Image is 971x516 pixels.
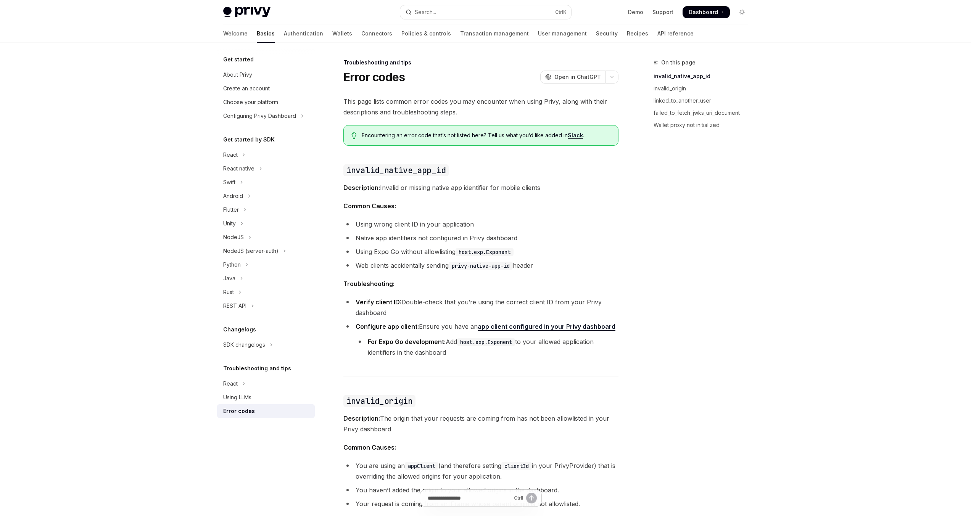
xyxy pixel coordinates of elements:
strong: Configure app client: [356,323,419,330]
a: User management [538,24,587,43]
li: Double-check that you’re using the correct client ID from your Privy dashboard [343,297,618,318]
li: You are using an (and therefore setting in your PrivyProvider) that is overriding the allowed ori... [343,460,618,482]
div: REST API [223,301,246,310]
button: Toggle NodeJS (server-auth) section [217,244,315,258]
span: On this page [661,58,696,67]
div: Troubleshooting and tips [343,59,618,66]
strong: Description: [343,184,380,191]
div: Java [223,274,235,283]
button: Toggle Rust section [217,285,315,299]
div: Using LLMs [223,393,251,402]
li: Native app identifiers not configured in Privy dashboard [343,233,618,243]
span: Ctrl K [555,9,567,15]
code: invalid_origin [343,395,416,407]
div: Swift [223,178,235,187]
input: Ask a question... [428,490,511,506]
a: API reference [657,24,694,43]
div: Unity [223,219,236,228]
span: Open in ChatGPT [554,73,601,81]
span: The origin that your requests are coming from has not been allowlisted in your Privy dashboard [343,413,618,434]
a: Support [652,8,673,16]
a: Wallets [332,24,352,43]
button: Toggle React native section [217,162,315,175]
a: Dashboard [683,6,730,18]
div: Android [223,191,243,201]
a: invalid_origin [654,82,754,95]
button: Toggle React section [217,377,315,391]
div: NodeJS [223,233,244,242]
div: About Privy [223,70,252,79]
button: Toggle Configuring Privy Dashboard section [217,109,315,123]
a: Error codes [217,404,315,418]
code: invalid_native_app_id [343,164,449,176]
li: Web clients accidentally sending header [343,260,618,271]
h5: Get started [223,55,254,64]
li: Using Expo Go without allowlisting [343,246,618,257]
a: Connectors [361,24,392,43]
h5: Get started by SDK [223,135,275,144]
div: Flutter [223,205,239,214]
strong: Troubleshooting: [343,280,395,288]
code: host.exp.Exponent [457,338,515,346]
a: Create an account [217,82,315,95]
a: Using LLMs [217,391,315,404]
a: Authentication [284,24,323,43]
a: Transaction management [460,24,529,43]
strong: Common Causes: [343,202,396,210]
button: Toggle Flutter section [217,203,315,217]
div: React native [223,164,254,173]
li: Using wrong client ID in your application [343,219,618,230]
span: Dashboard [689,8,718,16]
code: privy-native-app-id [449,262,513,270]
strong: Verify client ID: [356,298,401,306]
button: Toggle dark mode [736,6,748,18]
li: You haven’t added the origin to your allowed origins in the dashboard. [343,485,618,495]
div: Create an account [223,84,270,93]
h5: Changelogs [223,325,256,334]
div: SDK changelogs [223,340,265,349]
a: Demo [628,8,643,16]
a: Welcome [223,24,248,43]
li: Add to your allowed application identifiers in the dashboard [356,336,618,358]
a: Slack [568,132,583,139]
div: Choose your platform [223,98,278,107]
span: This page lists common error codes you may encounter when using Privy, along with their descripti... [343,96,618,117]
h1: Error codes [343,70,405,84]
h5: Troubleshooting and tips [223,364,291,373]
a: invalid_native_app_id [654,70,754,82]
a: Wallet proxy not initialized [654,119,754,131]
code: clientId [501,462,532,470]
div: NodeJS (server-auth) [223,246,279,256]
button: Toggle Python section [217,258,315,272]
svg: Tip [351,132,357,139]
a: app client configured in your Privy dashboard [478,323,615,331]
a: Recipes [627,24,648,43]
div: Configuring Privy Dashboard [223,111,296,121]
li: Ensure you have an [343,321,618,358]
a: failed_to_fetch_jwks_uri_document [654,107,754,119]
a: linked_to_another_user [654,95,754,107]
div: React [223,379,238,388]
div: Python [223,260,241,269]
code: host.exp.Exponent [456,248,514,256]
a: Choose your platform [217,95,315,109]
button: Toggle REST API section [217,299,315,313]
img: light logo [223,7,271,18]
button: Toggle NodeJS section [217,230,315,244]
strong: Description: [343,415,380,422]
span: Invalid or missing native app identifier for mobile clients [343,182,618,193]
a: Policies & controls [401,24,451,43]
button: Open in ChatGPT [540,71,605,84]
div: Error codes [223,407,255,416]
button: Toggle Unity section [217,217,315,230]
div: Rust [223,288,234,297]
a: Basics [257,24,275,43]
code: appClient [405,462,438,470]
button: Toggle Android section [217,189,315,203]
strong: Common Causes: [343,444,396,451]
div: Search... [415,8,436,17]
a: Security [596,24,618,43]
span: Encountering an error code that’s not listed here? Tell us what you’d like added in . [362,132,610,139]
button: Send message [526,493,537,503]
button: Toggle Swift section [217,175,315,189]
